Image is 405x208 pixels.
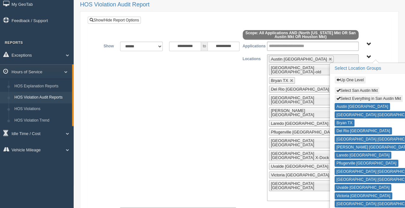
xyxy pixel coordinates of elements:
span: [GEOGRAPHIC_DATA] [GEOGRAPHIC_DATA] [271,181,314,190]
button: Del Rio [GEOGRAPHIC_DATA] [335,127,392,134]
button: Up One Level [335,76,366,84]
button: Laredo [GEOGRAPHIC_DATA] [335,152,392,159]
button: Austin [GEOGRAPHIC_DATA] [335,103,390,110]
span: [GEOGRAPHIC_DATA] [GEOGRAPHIC_DATA] X-Dock [271,151,329,160]
span: [GEOGRAPHIC_DATA] [GEOGRAPHIC_DATA] [271,138,314,147]
span: Victoria [GEOGRAPHIC_DATA] [271,172,329,177]
a: HOS Violations [12,103,72,115]
span: Scope: All Applications AND (North [US_STATE] Mkt OR San Austin Mkt OR Houston Mkt) [243,30,359,40]
button: Select San Austin Mkt [335,87,380,94]
button: Uvalde [GEOGRAPHIC_DATA] [335,184,392,191]
button: Victoria [GEOGRAPHIC_DATA] [335,192,392,199]
span: Uvalde [GEOGRAPHIC_DATA] [271,164,328,169]
span: [GEOGRAPHIC_DATA] [GEOGRAPHIC_DATA] [271,95,314,104]
a: Show/Hide Report Options [88,17,141,24]
button: Bryan TX [335,119,354,126]
span: to [201,42,207,51]
span: Bryan TX [271,78,288,83]
span: [PERSON_NAME] [GEOGRAPHIC_DATA] [271,108,314,117]
label: Locations [239,54,264,62]
label: Applications [239,42,263,49]
a: HOS Violation Trend [12,115,72,126]
h2: HOS Violation Audit Report [80,2,399,8]
label: Show [93,42,117,49]
button: Select Everything in San Austin Mkt [335,95,403,102]
span: Pflugerville [GEOGRAPHIC_DATA] [271,130,336,134]
button: Pflugerville [GEOGRAPHIC_DATA] [335,160,398,167]
a: HOS Explanation Reports [12,81,72,92]
span: Del Rio [GEOGRAPHIC_DATA] [271,87,329,92]
span: Austin [GEOGRAPHIC_DATA] [271,57,327,61]
span: Laredo [GEOGRAPHIC_DATA] [271,121,328,126]
a: HOS Violation Audit Reports [12,92,72,103]
span: [GEOGRAPHIC_DATA] [GEOGRAPHIC_DATA]-old [271,65,321,74]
